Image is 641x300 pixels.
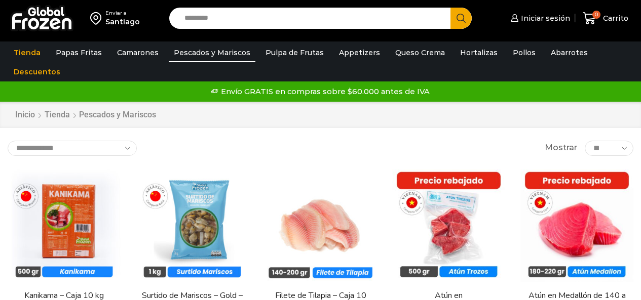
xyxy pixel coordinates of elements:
a: Iniciar sesión [508,8,570,28]
nav: Breadcrumb [15,109,156,121]
a: Camarones [112,43,164,62]
span: Carrito [600,13,628,23]
div: Santiago [105,17,140,27]
a: Queso Crema [390,43,450,62]
button: Search button [450,8,472,29]
a: Appetizers [334,43,385,62]
a: Hortalizas [455,43,503,62]
a: Pescados y Mariscos [169,43,255,62]
a: Inicio [15,109,35,121]
a: Abarrotes [546,43,593,62]
img: address-field-icon.svg [90,10,105,27]
span: Iniciar sesión [518,13,570,23]
a: Pollos [508,43,541,62]
a: Tienda [44,109,70,121]
span: Mostrar [545,142,577,154]
a: Papas Fritas [51,43,107,62]
a: Descuentos [9,62,65,81]
a: Pulpa de Frutas [260,43,329,62]
select: Pedido de la tienda [8,141,137,156]
a: Tienda [9,43,46,62]
h1: Pescados y Mariscos [79,110,156,119]
a: 0 Carrito [580,7,631,30]
div: Enviar a [105,10,140,17]
span: 0 [592,11,600,19]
